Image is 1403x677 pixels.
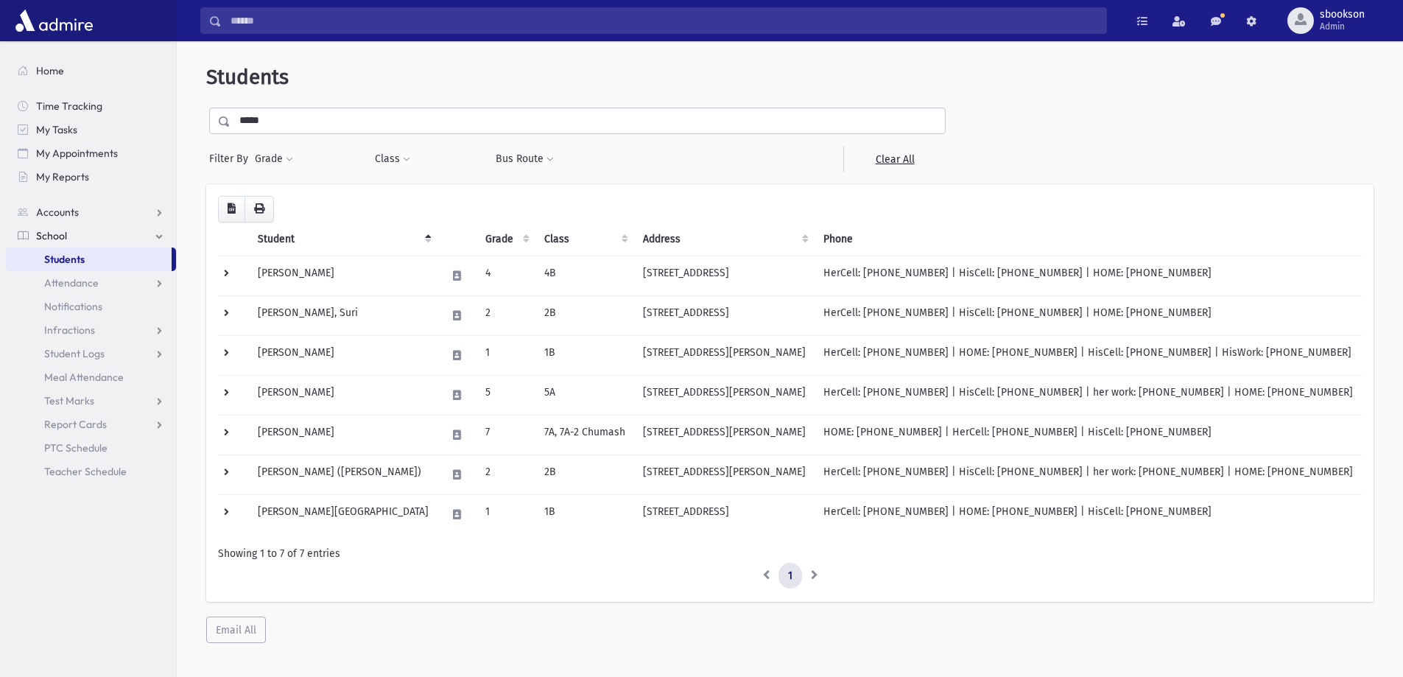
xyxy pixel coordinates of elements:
[815,335,1362,375] td: HerCell: [PHONE_NUMBER] | HOME: [PHONE_NUMBER] | HisCell: [PHONE_NUMBER] | HisWork: [PHONE_NUMBER]
[634,375,815,415] td: [STREET_ADDRESS][PERSON_NAME]
[36,147,118,160] span: My Appointments
[477,256,535,295] td: 4
[815,295,1362,335] td: HerCell: [PHONE_NUMBER] | HisCell: [PHONE_NUMBER] | HOME: [PHONE_NUMBER]
[36,99,102,113] span: Time Tracking
[815,375,1362,415] td: HerCell: [PHONE_NUMBER] | HisCell: [PHONE_NUMBER] | her work: [PHONE_NUMBER] | HOME: [PHONE_NUMBER]
[6,224,176,248] a: School
[374,146,411,172] button: Class
[44,253,85,266] span: Students
[44,394,94,407] span: Test Marks
[249,375,437,415] td: [PERSON_NAME]
[535,222,634,256] th: Class: activate to sort column ascending
[6,413,176,436] a: Report Cards
[12,6,96,35] img: AdmirePro
[477,415,535,455] td: 7
[249,295,437,335] td: [PERSON_NAME], Suri
[6,141,176,165] a: My Appointments
[6,342,176,365] a: Student Logs
[36,123,77,136] span: My Tasks
[249,455,437,494] td: [PERSON_NAME] ([PERSON_NAME])
[254,146,294,172] button: Grade
[477,295,535,335] td: 2
[815,222,1362,256] th: Phone
[535,455,634,494] td: 2B
[815,455,1362,494] td: HerCell: [PHONE_NUMBER] | HisCell: [PHONE_NUMBER] | her work: [PHONE_NUMBER] | HOME: [PHONE_NUMBER]
[634,295,815,335] td: [STREET_ADDRESS]
[6,165,176,189] a: My Reports
[6,248,172,271] a: Students
[36,64,64,77] span: Home
[36,206,79,219] span: Accounts
[634,494,815,534] td: [STREET_ADDRESS]
[218,196,245,222] button: CSV
[36,229,67,242] span: School
[6,271,176,295] a: Attendance
[815,415,1362,455] td: HOME: [PHONE_NUMBER] | HerCell: [PHONE_NUMBER] | HisCell: [PHONE_NUMBER]
[245,196,274,222] button: Print
[477,222,535,256] th: Grade: activate to sort column ascending
[6,59,176,83] a: Home
[249,494,437,534] td: [PERSON_NAME][GEOGRAPHIC_DATA]
[535,415,634,455] td: 7A, 7A-2 Chumash
[44,418,107,431] span: Report Cards
[6,295,176,318] a: Notifications
[778,563,802,589] a: 1
[249,335,437,375] td: [PERSON_NAME]
[634,415,815,455] td: [STREET_ADDRESS][PERSON_NAME]
[535,494,634,534] td: 1B
[634,455,815,494] td: [STREET_ADDRESS][PERSON_NAME]
[634,335,815,375] td: [STREET_ADDRESS][PERSON_NAME]
[36,170,89,183] span: My Reports
[6,94,176,118] a: Time Tracking
[6,460,176,483] a: Teacher Schedule
[1320,21,1365,32] span: Admin
[249,222,437,256] th: Student: activate to sort column descending
[209,151,254,166] span: Filter By
[477,494,535,534] td: 1
[6,118,176,141] a: My Tasks
[6,365,176,389] a: Meal Attendance
[535,375,634,415] td: 5A
[6,436,176,460] a: PTC Schedule
[535,295,634,335] td: 2B
[249,256,437,295] td: [PERSON_NAME]
[843,146,946,172] a: Clear All
[477,375,535,415] td: 5
[477,455,535,494] td: 2
[44,347,105,360] span: Student Logs
[44,276,99,290] span: Attendance
[634,256,815,295] td: [STREET_ADDRESS]
[634,222,815,256] th: Address: activate to sort column ascending
[44,323,95,337] span: Infractions
[6,318,176,342] a: Infractions
[1320,9,1365,21] span: sbookson
[535,256,634,295] td: 4B
[44,300,102,313] span: Notifications
[815,494,1362,534] td: HerCell: [PHONE_NUMBER] | HOME: [PHONE_NUMBER] | HisCell: [PHONE_NUMBER]
[6,200,176,224] a: Accounts
[222,7,1106,34] input: Search
[44,465,127,478] span: Teacher Schedule
[206,65,289,89] span: Students
[535,335,634,375] td: 1B
[477,335,535,375] td: 1
[249,415,437,455] td: [PERSON_NAME]
[218,546,1362,561] div: Showing 1 to 7 of 7 entries
[44,441,108,455] span: PTC Schedule
[495,146,555,172] button: Bus Route
[815,256,1362,295] td: HerCell: [PHONE_NUMBER] | HisCell: [PHONE_NUMBER] | HOME: [PHONE_NUMBER]
[44,371,124,384] span: Meal Attendance
[206,617,266,643] button: Email All
[6,389,176,413] a: Test Marks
